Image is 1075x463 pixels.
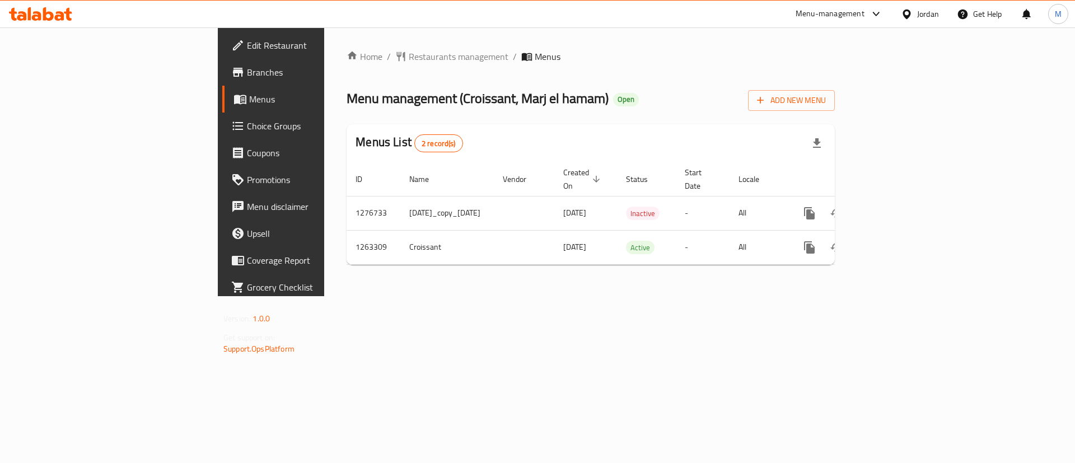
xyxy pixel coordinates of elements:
[253,311,270,326] span: 1.0.0
[247,173,389,186] span: Promotions
[222,193,398,220] a: Menu disclaimer
[247,254,389,267] span: Coverage Report
[823,234,850,261] button: Change Status
[563,166,604,193] span: Created On
[222,166,398,193] a: Promotions
[347,162,913,265] table: enhanced table
[400,196,494,230] td: [DATE]_copy_[DATE]
[222,274,398,301] a: Grocery Checklist
[757,93,826,107] span: Add New Menu
[395,50,508,63] a: Restaurants management
[823,200,850,227] button: Change Status
[222,247,398,274] a: Coverage Report
[414,134,463,152] div: Total records count
[415,138,462,149] span: 2 record(s)
[787,162,913,197] th: Actions
[249,92,389,106] span: Menus
[563,205,586,220] span: [DATE]
[247,66,389,79] span: Branches
[513,50,517,63] li: /
[739,172,774,186] span: Locale
[247,280,389,294] span: Grocery Checklist
[247,39,389,52] span: Edit Restaurant
[535,50,560,63] span: Menus
[222,139,398,166] a: Coupons
[247,227,389,240] span: Upsell
[222,59,398,86] a: Branches
[685,166,716,193] span: Start Date
[247,119,389,133] span: Choice Groups
[222,220,398,247] a: Upsell
[247,146,389,160] span: Coupons
[613,93,639,106] div: Open
[222,86,398,113] a: Menus
[409,172,443,186] span: Name
[356,172,377,186] span: ID
[223,342,295,356] a: Support.OpsPlatform
[730,230,787,264] td: All
[223,311,251,326] span: Version:
[676,230,730,264] td: -
[626,241,655,254] span: Active
[796,234,823,261] button: more
[1055,8,1062,20] span: M
[730,196,787,230] td: All
[247,200,389,213] span: Menu disclaimer
[917,8,939,20] div: Jordan
[626,172,662,186] span: Status
[347,50,835,63] nav: breadcrumb
[796,7,864,21] div: Menu-management
[613,95,639,104] span: Open
[400,230,494,264] td: Croissant
[796,200,823,227] button: more
[222,32,398,59] a: Edit Restaurant
[626,207,660,220] span: Inactive
[223,330,275,345] span: Get support on:
[563,240,586,254] span: [DATE]
[222,113,398,139] a: Choice Groups
[409,50,508,63] span: Restaurants management
[803,130,830,157] div: Export file
[748,90,835,111] button: Add New Menu
[503,172,541,186] span: Vendor
[356,134,462,152] h2: Menus List
[676,196,730,230] td: -
[347,86,609,111] span: Menu management ( Croissant, Marj el hamam )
